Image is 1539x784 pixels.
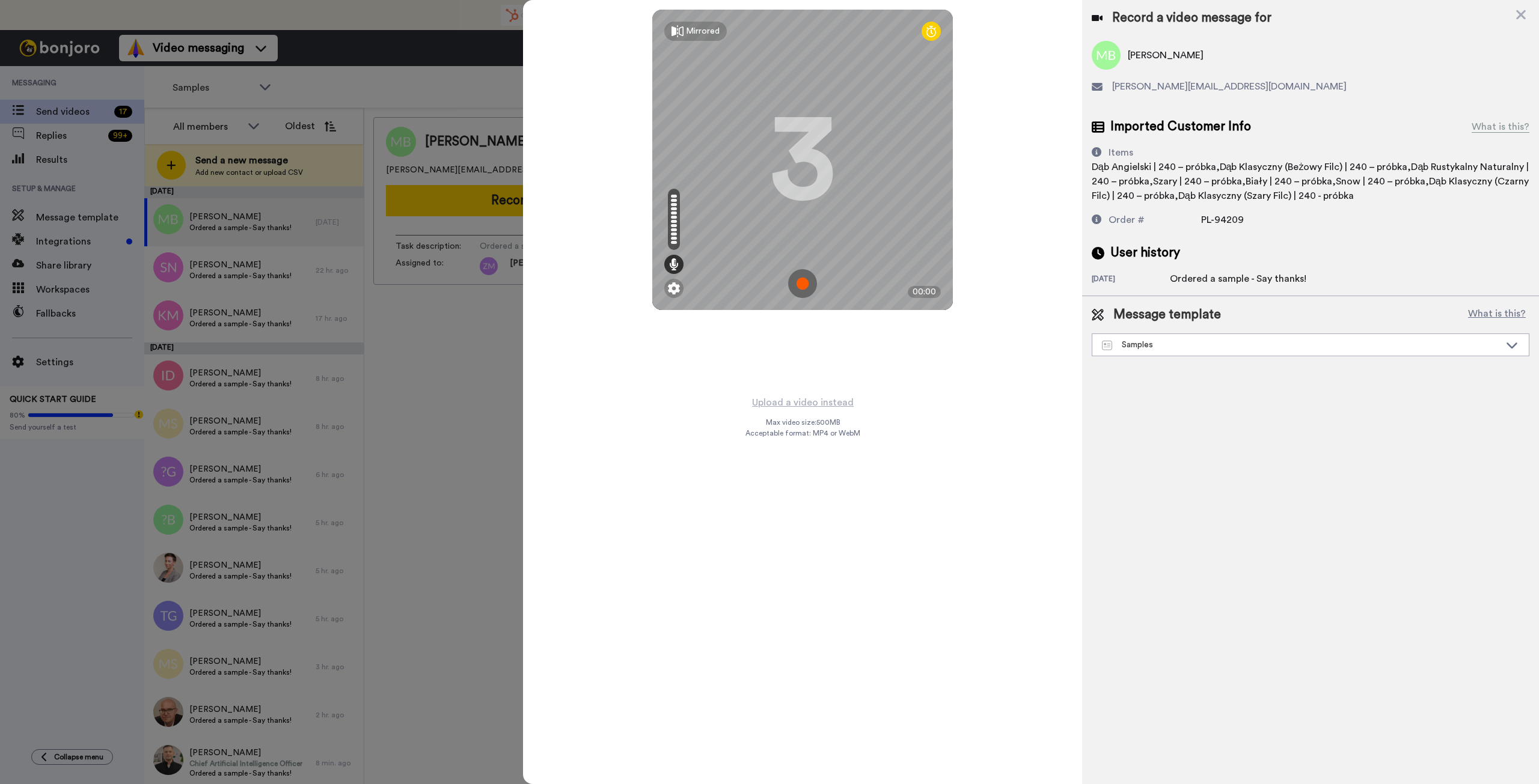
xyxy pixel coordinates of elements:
[748,395,857,410] button: Upload a video instead
[1201,215,1244,225] span: PL-94209
[1464,306,1529,324] button: What is this?
[745,428,860,438] span: Acceptable format: MP4 or WebM
[1092,274,1170,286] div: [DATE]
[788,269,817,298] img: ic_record_start.svg
[1110,118,1251,136] span: Imported Customer Info
[1472,120,1529,134] div: What is this?
[1109,213,1145,227] div: Order #
[908,286,941,298] div: 00:00
[769,115,836,205] div: 3
[1113,306,1221,324] span: Message template
[765,418,840,427] span: Max video size: 500 MB
[1092,162,1529,201] span: Dąb Angielski | 240 – próbka,Dąb Klasyczny (Beżowy Filc) | 240 – próbka,Dąb Rustykalny Naturalny ...
[1109,145,1133,160] div: Items
[1102,341,1112,350] img: Message-temps.svg
[1170,272,1306,286] div: Ordered a sample - Say thanks!
[1110,244,1180,262] span: User history
[1102,339,1500,351] div: Samples
[668,282,680,294] img: ic_gear.svg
